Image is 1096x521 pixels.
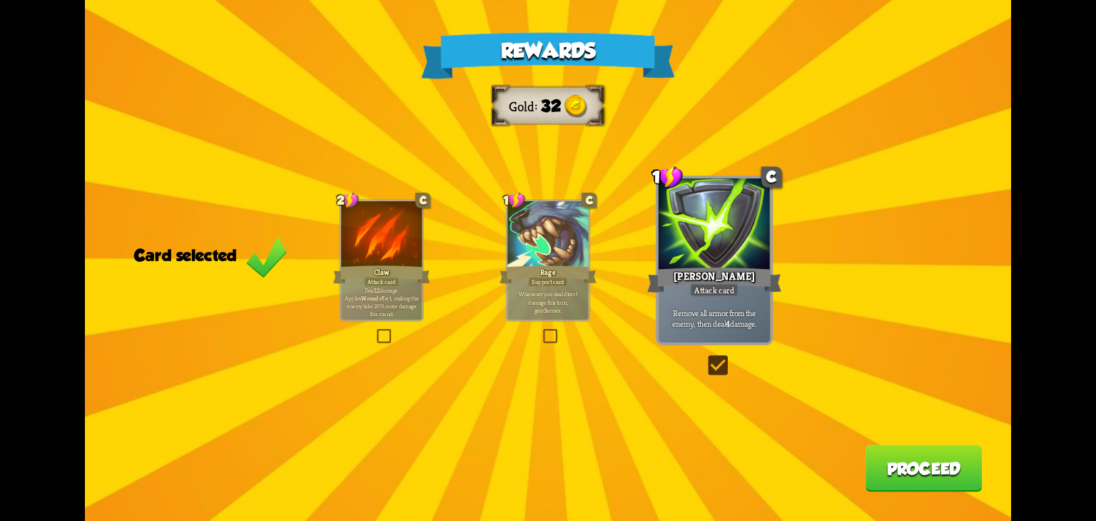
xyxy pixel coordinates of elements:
p: Remove all armor from the enemy, then deal damage. [661,307,768,329]
p: Deal damage. Applies effect, making the enemy take 20% more damage this round. [343,286,420,318]
div: C [415,193,430,208]
b: 4 [726,318,730,330]
div: Claw [333,264,430,285]
button: Proceed [866,445,983,492]
div: Attack card [690,283,739,297]
b: 3 [544,306,547,314]
div: Support card [528,277,567,287]
img: Gold.png [564,95,587,118]
div: 1 [652,166,684,189]
div: 1 [503,192,526,209]
img: Green_Check_Mark_Icon.png [246,236,288,279]
div: Rage [499,264,597,285]
div: Rewards [421,33,675,79]
div: [PERSON_NAME] [647,265,781,295]
div: Gold [509,98,542,115]
b: 12 [375,286,380,294]
div: Card selected [134,246,288,265]
span: 32 [541,97,560,116]
div: Attack card [364,277,399,287]
p: Whenever you deal direct damage this turn, gain armor. [509,290,587,315]
div: C [761,167,782,188]
b: Wound [361,294,378,302]
div: C [582,193,597,208]
div: 2 [337,192,360,209]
